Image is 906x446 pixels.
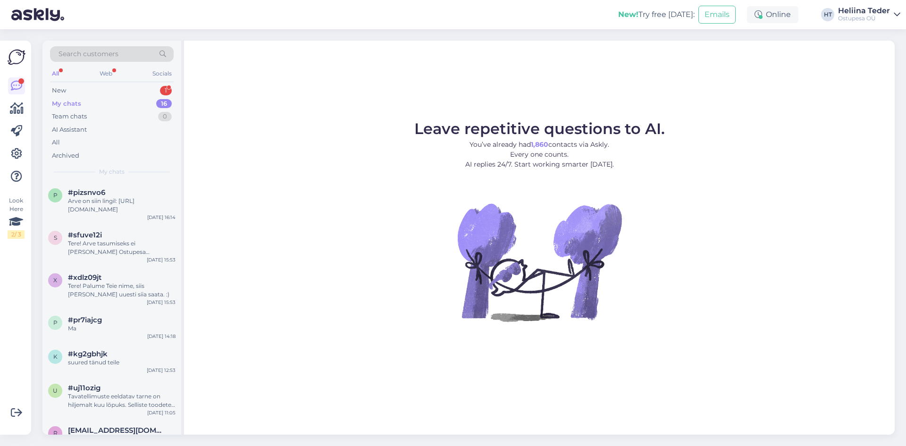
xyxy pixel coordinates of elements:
[68,358,176,367] div: suured tänud teile
[8,48,25,66] img: Askly Logo
[53,353,58,360] span: k
[68,197,176,214] div: Arve on siin lingil: [URL][DOMAIN_NAME]
[52,151,79,160] div: Archived
[68,392,176,409] div: Tavatellimuste eeldatav tarne on hiljemalt kuu lõpuks. Selliste toodete juures kirjas, et [PERSON...
[50,67,61,80] div: All
[838,7,890,15] div: Heliina Teder
[147,214,176,221] div: [DATE] 16:14
[68,384,101,392] span: #uj11ozig
[838,15,890,22] div: Ostupesa OÜ
[838,7,900,22] a: Heliina TederOstupesa OÜ
[414,140,665,169] p: You’ve already had contacts via Askly. Every one counts. AI replies 24/7. Start working smarter [...
[414,119,665,138] span: Leave repetitive questions to AI.
[99,168,125,176] span: My chats
[52,112,87,121] div: Team chats
[147,256,176,263] div: [DATE] 15:53
[160,86,172,95] div: 1
[53,387,58,394] span: u
[156,99,172,109] div: 16
[821,8,834,21] div: HT
[8,196,25,239] div: Look Here
[68,188,105,197] span: #pizsnvo6
[747,6,798,23] div: Online
[52,125,87,135] div: AI Assistant
[8,230,25,239] div: 2 / 3
[531,140,548,149] b: 1,860
[68,316,102,324] span: #pr7iajcg
[52,86,66,95] div: New
[698,6,736,24] button: Emails
[52,138,60,147] div: All
[53,277,57,284] span: x
[147,409,176,416] div: [DATE] 11:05
[53,192,58,199] span: p
[53,429,58,437] span: r
[68,324,176,333] div: Ma
[53,319,58,326] span: p
[618,10,638,19] b: New!
[147,299,176,306] div: [DATE] 15:53
[68,231,102,239] span: #sfuve12i
[147,333,176,340] div: [DATE] 14:18
[68,350,108,358] span: #kg2gbhjk
[158,112,172,121] div: 0
[454,177,624,347] img: No Chat active
[59,49,118,59] span: Search customers
[68,282,176,299] div: Tere! Palume Teie nime, siis [PERSON_NAME] uuesti siia saata. :)
[98,67,114,80] div: Web
[68,273,101,282] span: #xdlz09jt
[618,9,695,20] div: Try free [DATE]:
[68,426,166,435] span: ringohanna@gmail.com
[151,67,174,80] div: Socials
[147,367,176,374] div: [DATE] 12:53
[52,99,81,109] div: My chats
[54,234,57,241] span: s
[68,239,176,256] div: Tere! Arve tasumiseks ei [PERSON_NAME] Ostupesa kodulehele sisse logida, e-maili ja parooli lahtr...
